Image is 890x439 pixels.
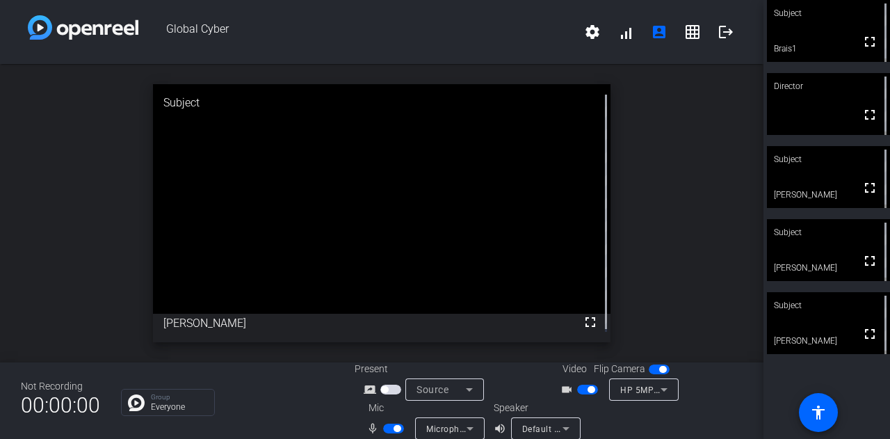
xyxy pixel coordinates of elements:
[494,420,510,437] mat-icon: volume_up
[861,326,878,342] mat-icon: fullscreen
[522,423,682,434] span: Default - Speakers (3- Realtek(R) Audio)
[21,388,100,422] span: 00:00:00
[584,24,601,40] mat-icon: settings
[861,179,878,196] mat-icon: fullscreen
[364,381,380,398] mat-icon: screen_share_outline
[151,394,207,401] p: Group
[366,420,383,437] mat-icon: mic_none
[151,403,207,411] p: Everyone
[609,15,642,49] button: signal_cellular_alt
[594,362,645,376] span: Flip Camera
[767,219,890,246] div: Subject
[767,292,890,319] div: Subject
[28,15,138,40] img: white-gradient.svg
[355,362,494,376] div: Present
[718,24,734,40] mat-icon: logout
[416,384,448,395] span: Source
[563,362,587,376] span: Video
[582,314,599,330] mat-icon: fullscreen
[861,253,878,269] mat-icon: fullscreen
[560,381,577,398] mat-icon: videocam_outline
[620,384,741,395] span: HP 5MP Camera (0408:547e)
[767,146,890,173] div: Subject
[21,379,100,394] div: Not Recording
[494,401,577,415] div: Speaker
[138,15,576,49] span: Global Cyber
[810,404,827,421] mat-icon: accessibility
[861,106,878,123] mat-icon: fullscreen
[861,33,878,50] mat-icon: fullscreen
[153,84,611,122] div: Subject
[684,24,701,40] mat-icon: grid_on
[651,24,667,40] mat-icon: account_box
[355,401,494,415] div: Mic
[426,423,745,434] span: Microphone Array (3- Intel® Smart Sound Technology for Digital Microphones)
[767,73,890,99] div: Director
[128,394,145,411] img: Chat Icon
